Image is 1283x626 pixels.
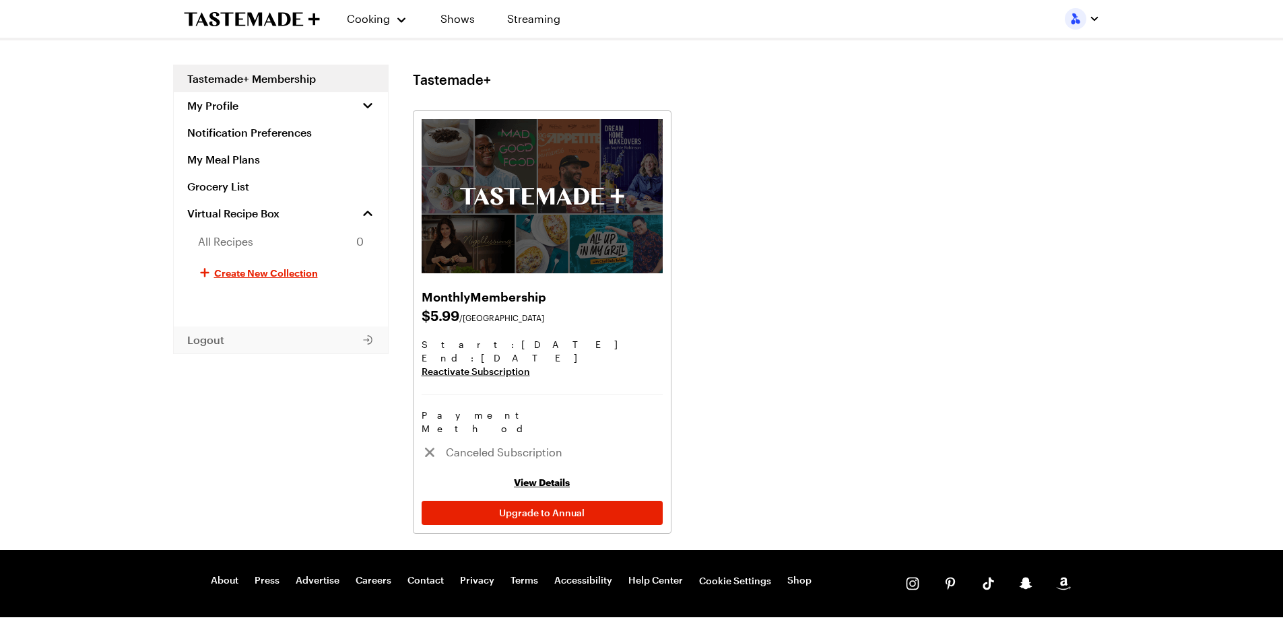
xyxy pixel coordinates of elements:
a: Tastemade+ Membership [174,65,388,92]
a: Reactivate Subscription [422,365,663,378]
span: $ 5.99 [422,306,663,324]
button: Logout [174,326,388,353]
a: Shop [787,574,812,588]
span: Start: [DATE] [422,338,663,351]
a: Press [255,574,279,588]
a: Careers [356,574,391,588]
a: Advertise [296,574,339,588]
a: To Tastemade Home Page [184,11,320,27]
button: Cookie Settings [699,574,771,588]
h1: Tastemade+ [413,71,491,88]
h3: Payment Method [422,409,663,436]
a: About [211,574,238,588]
span: Virtual Recipe Box [187,207,279,220]
img: Profile picture [1065,8,1086,30]
span: Upgrade to Annual [499,506,585,520]
a: All Recipes0 [174,227,388,256]
span: Logout [187,333,224,347]
span: /[GEOGRAPHIC_DATA] [459,313,544,322]
a: My Meal Plans [174,146,388,173]
a: View Details [514,477,570,488]
h2: Monthly Membership [422,287,663,306]
a: Upgrade to Annual [422,501,663,525]
button: Cooking [347,3,408,35]
a: Help Center [628,574,683,588]
span: 0 [356,234,364,250]
button: Profile picture [1065,8,1100,30]
span: Cooking [347,12,390,25]
span: All Recipes [198,234,253,250]
span: My Profile [187,99,238,112]
nav: Footer [211,574,812,588]
a: Contact [407,574,444,588]
a: Virtual Recipe Box [174,200,388,227]
a: Terms [511,574,538,588]
button: Create New Collection [174,256,388,289]
span: Create New Collection [214,266,318,279]
a: Privacy [460,574,494,588]
span: End : [DATE] [422,351,663,365]
a: Notification Preferences [174,119,388,146]
span: Canceled Subscription [446,444,655,460]
button: My Profile [174,92,388,119]
a: Grocery List [174,173,388,200]
a: Accessibility [554,574,612,588]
